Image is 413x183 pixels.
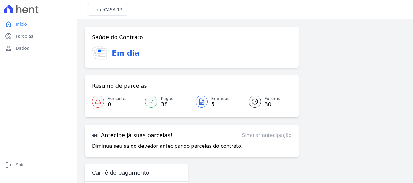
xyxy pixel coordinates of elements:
[192,93,242,110] a: Emitidas 5
[5,33,12,40] i: paid
[92,169,149,176] h3: Carnê de pagamento
[92,132,173,139] h3: Antecipe já suas parcelas!
[92,34,143,41] h3: Saúde do Contrato
[104,7,122,12] span: CASA 17
[108,102,126,107] span: 0
[16,33,33,39] span: Parcelas
[92,82,147,90] h3: Resumo de parcelas
[211,96,230,102] span: Emitidas
[2,30,75,42] a: paidParcelas
[93,7,122,13] h3: Lote:
[265,96,280,102] span: Futuras
[16,45,29,51] span: Dados
[242,93,291,110] a: Futuras 30
[2,42,75,54] a: personDados
[265,102,280,107] span: 30
[5,45,12,52] i: person
[92,143,242,150] p: Diminua seu saldo devedor antecipando parcelas do contrato.
[112,48,139,59] h3: Em dia
[92,93,141,110] a: Vencidas 0
[2,159,75,171] a: logoutSair
[5,161,12,169] i: logout
[161,102,173,107] span: 38
[161,96,173,102] span: Pagas
[5,21,12,28] i: home
[242,132,291,139] a: Simular antecipação
[16,21,27,27] span: Início
[16,162,24,168] span: Sair
[2,18,75,30] a: homeInício
[141,93,191,110] a: Pagas 38
[108,96,126,102] span: Vencidas
[211,102,230,107] span: 5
